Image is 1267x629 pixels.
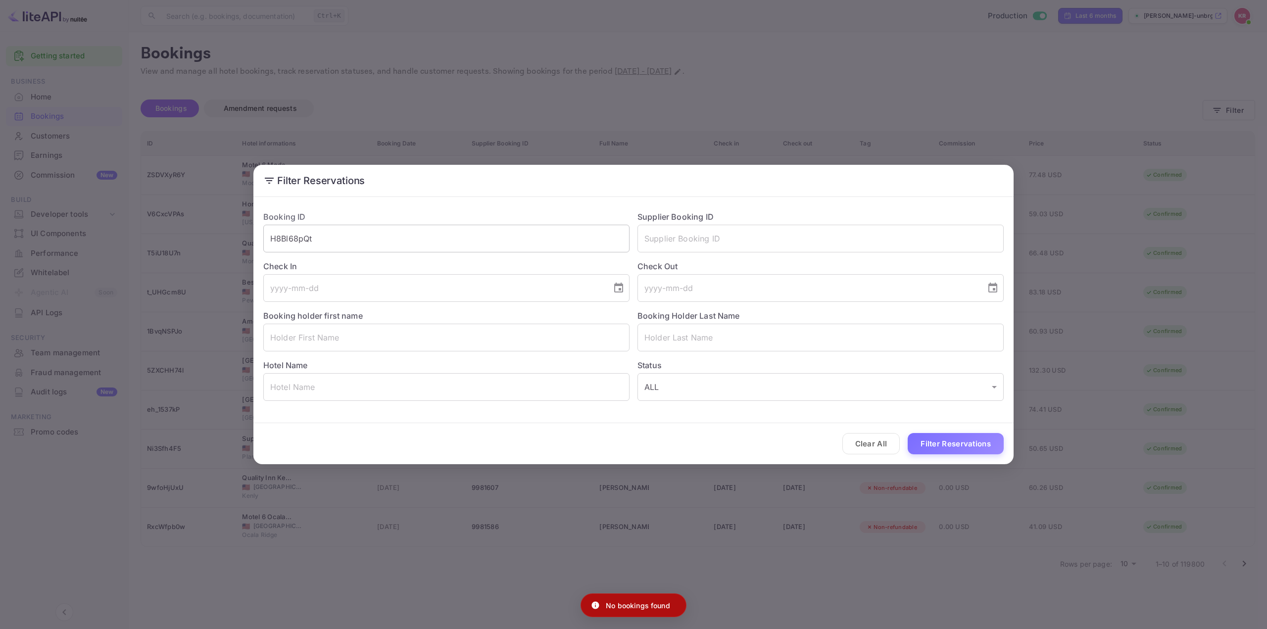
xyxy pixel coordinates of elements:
[637,212,714,222] label: Supplier Booking ID
[637,359,1004,371] label: Status
[637,260,1004,272] label: Check Out
[263,373,630,401] input: Hotel Name
[983,278,1003,298] button: Choose date
[263,311,363,321] label: Booking holder first name
[263,274,605,302] input: yyyy-mm-dd
[842,433,900,454] button: Clear All
[908,433,1004,454] button: Filter Reservations
[606,600,670,611] p: No bookings found
[263,212,306,222] label: Booking ID
[263,324,630,351] input: Holder First Name
[637,311,740,321] label: Booking Holder Last Name
[263,260,630,272] label: Check In
[637,274,979,302] input: yyyy-mm-dd
[263,225,630,252] input: Booking ID
[253,165,1014,196] h2: Filter Reservations
[609,278,629,298] button: Choose date
[637,324,1004,351] input: Holder Last Name
[637,373,1004,401] div: ALL
[637,225,1004,252] input: Supplier Booking ID
[263,360,308,370] label: Hotel Name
